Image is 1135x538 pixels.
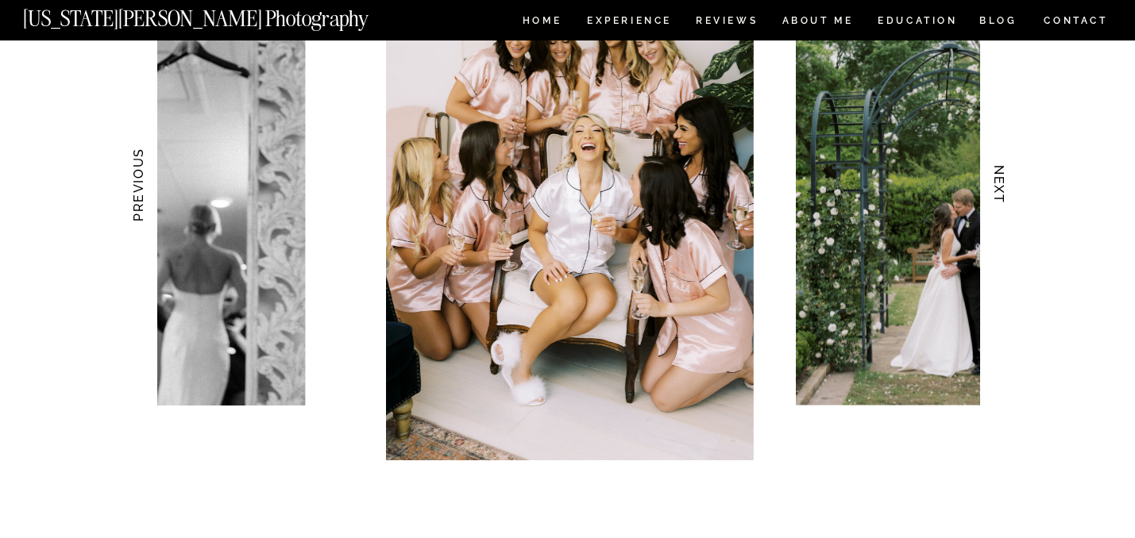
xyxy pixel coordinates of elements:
a: BLOG [979,16,1017,29]
h3: NEXT [990,135,1007,235]
a: ABOUT ME [782,16,854,29]
a: REVIEWS [696,16,755,29]
a: HOME [519,16,565,29]
h3: PREVIOUS [129,135,145,235]
a: [US_STATE][PERSON_NAME] Photography [23,8,422,21]
a: CONTACT [1043,12,1109,29]
a: EDUCATION [876,16,959,29]
a: Experience [587,16,670,29]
